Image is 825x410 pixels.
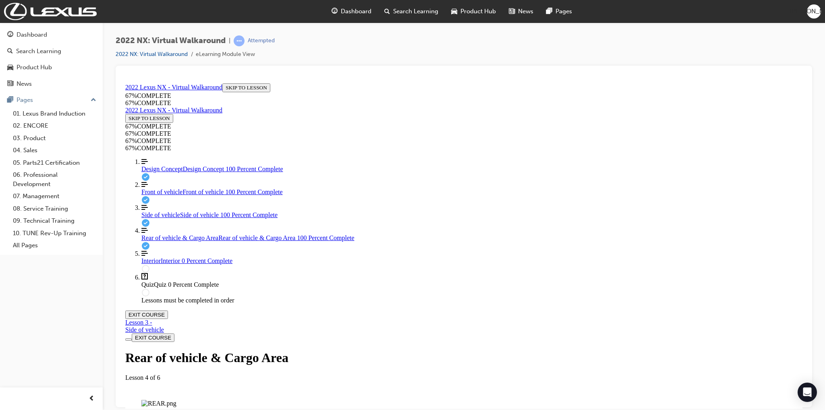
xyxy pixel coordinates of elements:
[19,124,680,139] a: Side of vehicle 100 Percent Complete
[7,48,13,55] span: search-icon
[19,154,96,161] span: Rear of vehicle & Cargo Area
[3,27,99,42] a: Dashboard
[60,108,160,115] span: Front of vehicle 100 Percent Complete
[556,7,572,16] span: Pages
[3,34,51,43] button: SKIP TO LESSON
[798,383,817,402] div: Open Intercom Messenger
[460,7,496,16] span: Product Hub
[19,177,39,184] span: Interior
[3,19,680,27] div: 67 % COMPLETE
[19,131,58,138] span: Side of vehicle
[19,201,32,208] span: Quiz
[445,3,502,20] a: car-iconProduct Hub
[378,3,445,20] a: search-iconSearch Learning
[19,147,680,162] a: Rear of vehicle & Cargo Area 100 Percent Complete
[39,177,110,184] span: Interior 0 Percent Complete
[16,47,61,56] div: Search Learning
[19,320,54,327] img: REAR.png
[19,193,680,208] span: The Quiz lesson is currently unavailable: Lessons must be completed in order
[540,3,578,20] a: pages-iconPages
[196,50,255,59] li: eLearning Module View
[3,26,99,93] button: DashboardSearch LearningProduct HubNews
[17,95,33,105] div: Pages
[393,7,438,16] span: Search Learning
[7,81,13,88] span: news-icon
[248,37,275,45] div: Attempted
[3,258,10,261] button: Toggle Course Overview
[546,6,552,17] span: pages-icon
[7,31,13,39] span: guage-icon
[19,85,61,92] span: Design Concept
[100,3,148,12] button: SKIP TO LESSON
[10,169,99,190] a: 06. Professional Development
[3,4,100,10] a: 2022 Lexus NX - Virtual Walkaround
[10,108,99,120] a: 01. Lexus Brand Induction
[17,63,52,72] div: Product Hub
[10,132,99,145] a: 03. Product
[3,44,99,59] a: Search Learning
[3,239,42,253] div: Lesson 3 -
[3,64,680,72] div: 67 % COMPLETE
[10,227,99,240] a: 10. TUNE Rev-Up Training
[3,3,680,224] section: Course Overview
[3,12,680,19] div: 67 % COMPLETE
[32,201,97,208] span: Quiz 0 Percent Complete
[384,6,390,17] span: search-icon
[116,51,188,58] a: 2022 NX: Virtual Walkaround
[7,97,13,104] span: pages-icon
[3,3,680,27] section: Course Information
[341,7,371,16] span: Dashboard
[7,64,13,71] span: car-icon
[3,77,99,91] a: News
[4,3,97,20] img: Trak
[229,36,230,46] span: |
[3,294,680,301] div: Lesson 4 of 6
[325,3,378,20] a: guage-iconDashboard
[3,57,680,64] div: 67 % COMPLETE
[19,108,60,115] span: Front of vehicle
[10,215,99,227] a: 09. Technical Training
[3,246,42,253] div: Side of vehicle
[91,95,96,106] span: up-icon
[17,30,47,39] div: Dashboard
[10,157,99,169] a: 05. Parts21 Certification
[58,131,155,138] span: Side of vehicle 100 Percent Complete
[10,203,99,215] a: 08. Service Training
[10,253,52,262] button: EXIT COURSE
[61,85,161,92] span: Design Concept 100 Percent Complete
[10,239,99,252] a: All Pages
[19,217,112,224] span: Lessons must be completed in order
[518,7,533,16] span: News
[116,36,226,46] span: 2022 NX: Virtual Walkaround
[10,190,99,203] a: 07. Management
[3,93,99,108] button: Pages
[3,27,100,33] a: 2022 Lexus NX - Virtual Walkaround
[3,60,99,75] a: Product Hub
[19,101,680,116] a: Front of vehicle 100 Percent Complete
[3,78,680,224] nav: Course Outline
[3,50,116,57] div: 67 % COMPLETE
[502,3,540,20] a: news-iconNews
[3,230,46,239] button: EXIT COURSE
[509,6,515,17] span: news-icon
[89,394,95,404] span: prev-icon
[234,35,245,46] span: learningRecordVerb_ATTEMPT-icon
[10,144,99,157] a: 04. Sales
[3,43,116,50] div: 67 % COMPLETE
[17,79,32,89] div: News
[451,6,457,17] span: car-icon
[3,239,42,253] a: Lesson 3 - Side of vehicle
[19,78,680,93] a: Design Concept 100 Percent Complete
[10,120,99,132] a: 02. ENCORE
[3,270,680,285] h1: Rear of vehicle & Cargo Area
[807,4,821,19] button: [PERSON_NAME]
[332,6,338,17] span: guage-icon
[19,170,680,184] a: Interior 0 Percent Complete
[96,154,232,161] span: Rear of vehicle & Cargo Area 100 Percent Complete
[3,27,116,57] section: Course Information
